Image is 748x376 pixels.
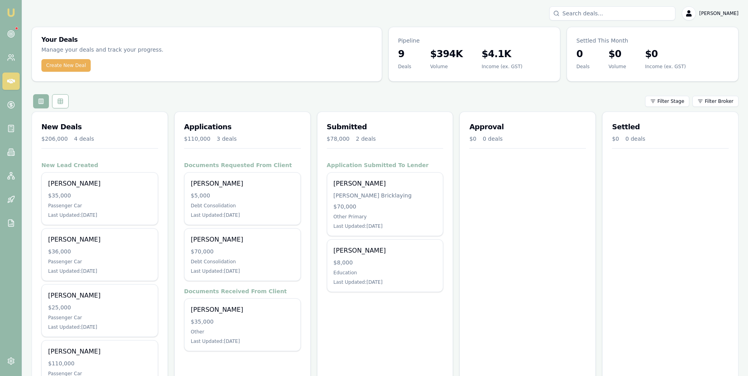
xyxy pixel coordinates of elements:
div: [PERSON_NAME] [191,179,294,188]
div: $35,000 [191,318,294,326]
div: $78,000 [327,135,350,143]
h4: Documents Requested From Client [184,161,301,169]
button: Create New Deal [41,59,91,72]
div: 4 deals [74,135,94,143]
div: Income (ex. GST) [481,63,522,70]
div: Last Updated: [DATE] [334,223,437,229]
div: $206,000 [41,135,68,143]
h3: 9 [398,48,412,60]
h4: New Lead Created [41,161,158,169]
div: Volume [430,63,463,70]
div: Last Updated: [DATE] [48,212,151,218]
h4: Application Submitted To Lender [327,161,444,169]
div: Debt Consolidation [191,203,294,209]
div: Last Updated: [DATE] [48,268,151,274]
div: [PERSON_NAME] [48,235,151,244]
h3: $0 [608,48,626,60]
div: Last Updated: [DATE] [191,338,294,344]
div: Deals [398,63,412,70]
img: emu-icon-u.png [6,8,16,17]
h4: Documents Received From Client [184,287,301,295]
h3: $4.1K [481,48,522,60]
div: Deals [576,63,590,70]
div: 0 deals [483,135,503,143]
div: Education [334,270,437,276]
div: Passenger Car [48,203,151,209]
div: $0 [469,135,476,143]
div: [PERSON_NAME] [334,246,437,255]
div: $5,000 [191,192,294,199]
div: $70,000 [334,203,437,210]
h3: $0 [645,48,686,60]
p: Pipeline [398,37,550,45]
h3: Submitted [327,121,444,132]
div: [PERSON_NAME] [48,291,151,300]
div: [PERSON_NAME] [48,179,151,188]
div: $35,000 [48,192,151,199]
div: $25,000 [48,303,151,311]
h3: Your Deals [41,37,372,43]
div: Other [191,329,294,335]
div: $110,000 [48,359,151,367]
h3: $394K [430,48,463,60]
span: Filter Stage [657,98,684,104]
button: Filter Stage [645,96,689,107]
div: $70,000 [191,248,294,255]
div: 3 deals [217,135,237,143]
div: 0 deals [625,135,645,143]
h3: Applications [184,121,301,132]
input: Search deals [549,6,675,20]
span: Filter Broker [705,98,733,104]
div: [PERSON_NAME] [191,305,294,315]
div: $8,000 [334,259,437,266]
div: Last Updated: [DATE] [191,212,294,218]
h3: Settled [612,121,729,132]
div: Debt Consolidation [191,259,294,265]
h3: 0 [576,48,590,60]
div: Passenger Car [48,315,151,321]
div: 2 deals [356,135,376,143]
span: [PERSON_NAME] [699,10,739,17]
button: Filter Broker [692,96,739,107]
p: Settled This Month [576,37,729,45]
div: $110,000 [184,135,211,143]
div: [PERSON_NAME] [334,179,437,188]
div: Last Updated: [DATE] [48,324,151,330]
div: Last Updated: [DATE] [334,279,437,285]
h3: Approval [469,121,586,132]
div: Income (ex. GST) [645,63,686,70]
div: [PERSON_NAME] [191,235,294,244]
h3: New Deals [41,121,158,132]
p: Manage your deals and track your progress. [41,45,243,54]
div: Other Primary [334,214,437,220]
div: Passenger Car [48,259,151,265]
div: Last Updated: [DATE] [191,268,294,274]
div: $0 [612,135,619,143]
div: $36,000 [48,248,151,255]
div: [PERSON_NAME] [48,347,151,356]
div: Volume [608,63,626,70]
div: [PERSON_NAME] Bricklaying [334,192,437,199]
